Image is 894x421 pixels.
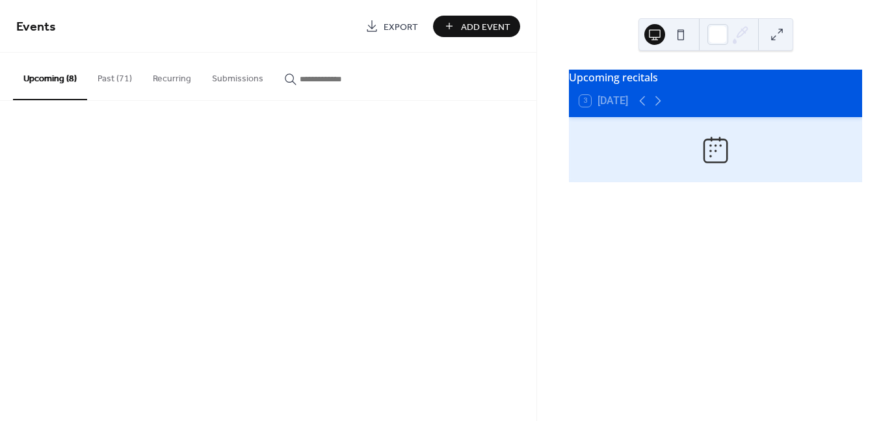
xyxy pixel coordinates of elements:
[13,53,87,100] button: Upcoming (8)
[569,70,862,85] div: Upcoming recitals
[16,14,56,40] span: Events
[461,20,510,34] span: Add Event
[142,53,202,99] button: Recurring
[433,16,520,37] button: Add Event
[384,20,418,34] span: Export
[87,53,142,99] button: Past (71)
[356,16,428,37] a: Export
[202,53,274,99] button: Submissions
